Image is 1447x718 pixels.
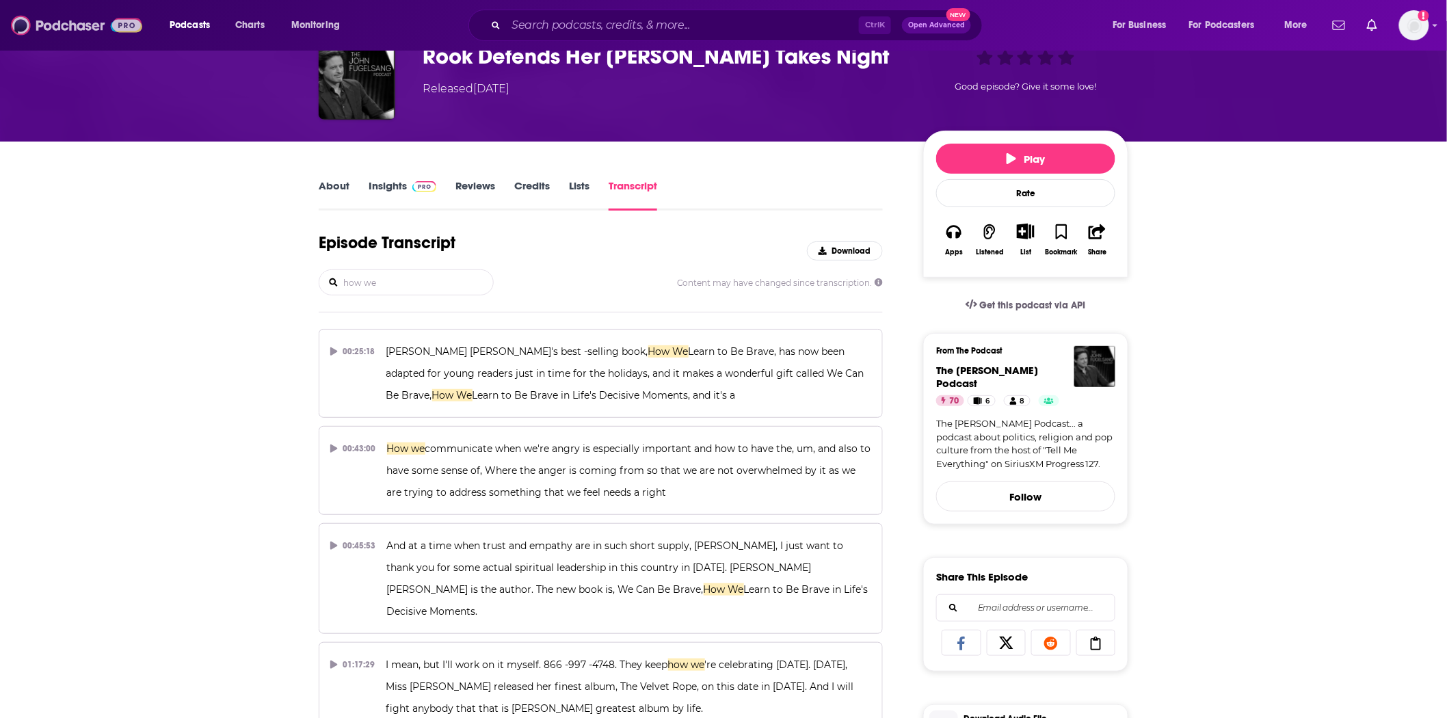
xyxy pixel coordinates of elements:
[972,215,1007,265] button: Listened
[1004,395,1031,406] a: 8
[936,179,1115,207] div: Rate
[330,535,376,557] div: 00:45:53
[936,364,1038,390] span: The [PERSON_NAME] Podcast
[936,570,1028,583] h3: Share This Episode
[387,540,847,596] span: And at a time when trust and empathy are in such short supply, [PERSON_NAME], I just want to than...
[609,179,657,211] a: Transcript
[386,345,867,401] span: Learn to Be Brave, has now been adapted for young readers just in time for the holidays, and it m...
[1088,248,1106,256] div: Share
[1074,346,1115,387] img: The John Fugelsang Podcast
[902,17,971,34] button: Open AdvancedNew
[1275,14,1325,36] button: open menu
[1180,14,1275,36] button: open menu
[455,179,495,211] a: Reviews
[1284,16,1307,35] span: More
[955,289,1097,322] a: Get this podcast via API
[319,426,883,515] button: 00:43:00How wecommunicate when we're angry is especially important and how to have the, um, and a...
[936,481,1115,511] button: Follow
[291,16,340,35] span: Monitoring
[11,12,142,38] img: Podchaser - Follow, Share and Rate Podcasts
[1031,630,1071,656] a: Share on Reddit
[387,442,874,498] span: communicate when we're angry is especially important and how to have the, um, and also to have so...
[946,8,971,21] span: New
[1327,14,1351,37] a: Show notifications dropdown
[1011,224,1039,239] button: Show More Button
[226,14,273,36] a: Charts
[976,248,1004,256] div: Listened
[1113,16,1167,35] span: For Business
[936,346,1104,356] h3: From The Podcast
[386,659,857,715] span: 're celebrating [DATE]. [DATE], Miss [PERSON_NAME] released her finest album, The Velvet Rope, on...
[1362,14,1383,37] a: Show notifications dropdown
[1044,215,1079,265] button: Bookmark
[1076,630,1116,656] a: Copy Link
[369,179,436,211] a: InsightsPodchaser Pro
[936,395,964,406] a: 70
[412,181,436,192] img: Podchaser Pro
[160,14,228,36] button: open menu
[235,16,265,35] span: Charts
[319,179,349,211] a: About
[319,523,883,634] button: 00:45:53And at a time when trust and empathy are in such short supply, [PERSON_NAME], I just want...
[1020,395,1024,408] span: 8
[668,659,705,671] span: how we
[282,14,358,36] button: open menu
[319,329,883,418] button: 00:25:18[PERSON_NAME] [PERSON_NAME]'s best -selling book,How WeLearn to Be Brave, has now been ad...
[677,278,883,288] span: Content may have changed since transcription.
[1399,10,1429,40] button: Show profile menu
[980,300,1086,311] span: Get this podcast via API
[936,364,1038,390] a: The John Fugelsang Podcast
[936,417,1115,470] a: The [PERSON_NAME] Podcast... a podcast about politics, religion and pop culture from the host of ...
[330,654,375,676] div: 01:17:29
[936,594,1115,622] div: Search followers
[648,345,689,358] span: How We
[949,395,959,408] span: 70
[386,659,668,671] span: I mean, but I'll work on it myself. 866 -997 -4748. They keep
[832,246,871,256] span: Download
[859,16,891,34] span: Ctrl K
[945,248,963,256] div: Apps
[942,630,981,656] a: Share on Facebook
[1020,248,1031,256] div: List
[319,43,395,120] img: Rook Defends Her King - Bishop Takes Night
[807,241,883,261] button: Download
[1103,14,1184,36] button: open menu
[936,215,972,265] button: Apps
[1189,16,1255,35] span: For Podcasters
[423,43,901,70] h3: Rook Defends Her King - Bishop Takes Night
[432,389,473,401] span: How We
[968,395,996,406] a: 6
[330,438,376,460] div: 00:43:00
[423,81,509,97] div: Released [DATE]
[330,341,375,362] div: 00:25:18
[170,16,210,35] span: Podcasts
[1046,248,1078,256] div: Bookmark
[908,22,965,29] span: Open Advanced
[936,144,1115,174] button: Play
[1399,10,1429,40] img: User Profile
[387,442,425,455] span: How we
[704,583,744,596] span: How We
[1008,215,1044,265] div: Show More ButtonList
[985,395,990,408] span: 6
[955,81,1097,92] span: Good episode? Give it some love!
[319,232,455,253] h1: Episode Transcript
[342,270,493,295] input: Search transcript...
[1080,215,1115,265] button: Share
[481,10,996,41] div: Search podcasts, credits, & more...
[1399,10,1429,40] span: Logged in as hmill
[987,630,1026,656] a: Share on X/Twitter
[473,389,736,401] span: Learn to Be Brave in Life's Decisive Moments, and it's a
[386,345,648,358] span: [PERSON_NAME] [PERSON_NAME]'s best -selling book,
[1418,10,1429,21] svg: Add a profile image
[514,179,550,211] a: Credits
[506,14,859,36] input: Search podcasts, credits, & more...
[569,179,589,211] a: Lists
[948,595,1104,621] input: Email address or username...
[1007,152,1046,165] span: Play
